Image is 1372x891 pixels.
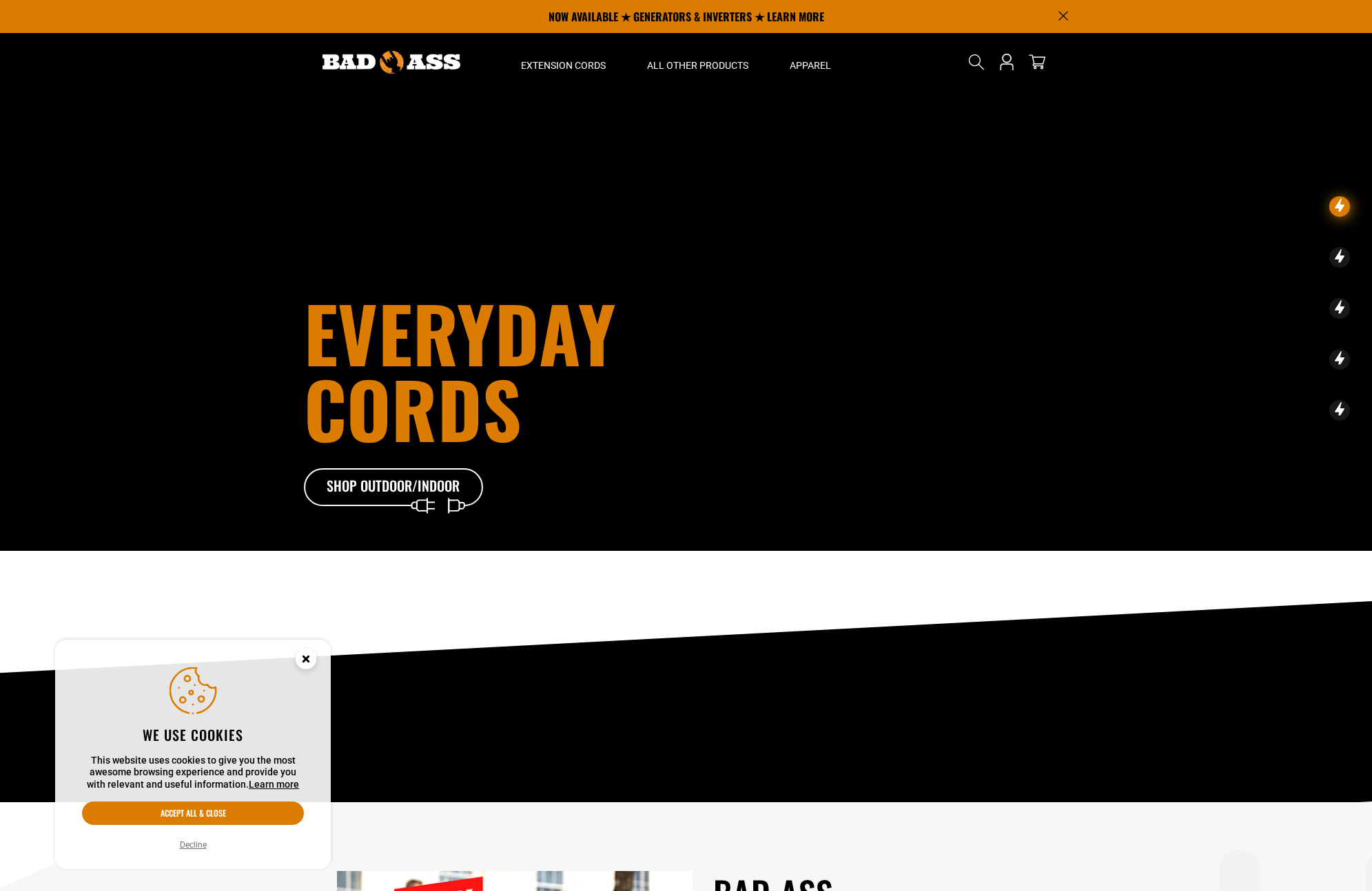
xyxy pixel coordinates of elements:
p: This website uses cookies to give you the most awesome browsing experience and provide you with r... [82,755,304,791]
a: Shop Outdoor/Indoor [304,468,483,507]
h1: Everyday cords [304,295,763,446]
img: Bad Ass Extension Cords [322,51,460,74]
button: Accept all & close [82,801,304,825]
summary: All Other Products [626,33,769,91]
a: Learn more [249,779,299,790]
summary: Apparel [769,33,852,91]
button: Decline [176,838,211,852]
summary: Extension Cords [500,33,626,91]
span: Apparel [790,59,831,72]
span: Extension Cords [521,59,606,72]
summary: Search [965,51,987,73]
h2: We use cookies [82,726,304,744]
aside: Cookie Consent [55,640,331,870]
span: All Other Products [647,59,748,72]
